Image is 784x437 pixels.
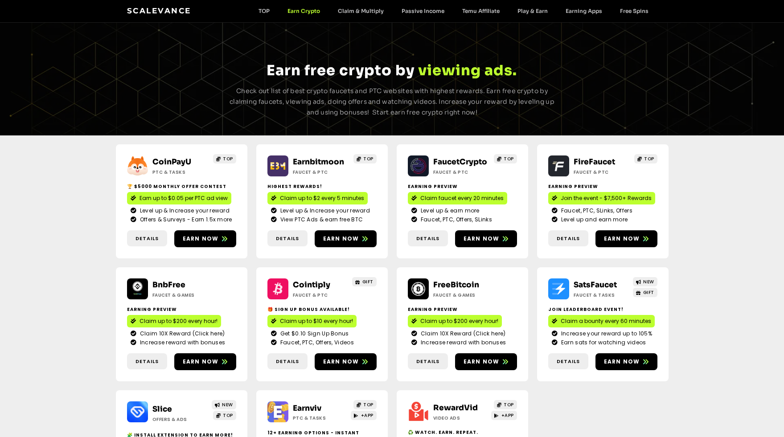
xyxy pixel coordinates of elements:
[267,353,308,370] a: Details
[152,157,191,167] a: CoinPayU
[323,235,359,243] span: Earn now
[416,235,439,242] span: Details
[278,339,354,347] span: Faucet, PTC, Offers, Videos
[213,411,236,420] a: TOP
[595,230,657,247] a: Earn now
[604,358,640,366] span: Earn now
[127,230,167,247] a: Details
[127,306,236,313] h2: Earning Preview
[559,216,628,224] span: Level up and earn more
[393,8,453,14] a: Passive Income
[419,330,506,338] span: Claim 10X Reward (Click here)
[315,353,377,370] a: Earn now
[416,358,439,365] span: Details
[453,8,509,14] a: Temu Affiliate
[212,400,236,409] a: NEW
[135,235,159,242] span: Details
[504,401,514,408] span: TOP
[494,400,517,409] a: TOP
[279,8,329,14] a: Earn Crypto
[174,230,236,247] a: Earn now
[455,353,517,370] a: Earn now
[643,289,654,296] span: GIFT
[433,292,489,298] h2: Faucet & Games
[174,353,236,370] a: Earn now
[419,207,480,215] span: Level up & earn more
[574,292,629,298] h2: Faucet & Tasks
[464,358,500,366] span: Earn now
[408,306,517,313] h2: Earning Preview
[183,235,219,243] span: Earn now
[276,358,299,365] span: Details
[408,192,507,204] a: Claim faucet every 20 minutes
[267,192,368,204] a: Claim up to $2 every 5 minutes
[278,330,349,338] span: Get $0.10 Sign Up Bonus
[127,6,191,15] a: Scalevance
[419,216,492,224] span: Faucet, PTC, Offers, SLinks
[183,358,219,366] span: Earn now
[152,169,208,176] h2: ptc & Tasks
[152,404,172,414] a: Slice
[633,288,657,297] a: GIFT
[362,278,374,285] span: GIFT
[634,154,657,163] a: TOP
[604,235,640,243] span: Earn now
[494,154,517,163] a: TOP
[131,330,233,338] a: Claim 10X Reward (Click here)
[548,353,588,370] a: Details
[548,315,655,327] a: Claim a bounty every 60 minutes
[353,400,377,409] a: TOP
[574,280,617,290] a: SatsFaucet
[561,317,651,325] span: Claim a bounty every 60 minutes
[152,416,208,423] h2: Offers & Ads
[267,61,415,79] span: Earn free crypto by
[464,235,500,243] span: Earn now
[152,292,208,298] h2: Faucet & Games
[559,339,646,347] span: Earn sats for watching videos
[433,280,479,290] a: FreeBitcoin
[433,415,489,421] h2: Video ads
[138,216,232,224] span: Offers & Surveys - Earn 1.5x more
[127,192,231,204] a: Earn up to $0.05 per PTC ad view
[352,277,377,286] a: GIFT
[293,280,330,290] a: Cointiply
[420,317,498,325] span: Claim up to $200 every hour!
[138,339,225,347] span: Increase reward with bonuses
[433,403,478,412] a: RewardVid
[643,278,654,285] span: NEW
[138,207,230,215] span: Level up & Increase your reward
[548,192,655,204] a: Join the event - $7,500+ Rewards
[455,230,517,247] a: Earn now
[213,154,236,163] a: TOP
[267,183,377,190] h2: Highest Rewards!
[557,8,611,14] a: Earning Apps
[223,412,233,419] span: TOP
[250,8,279,14] a: TOP
[280,194,364,202] span: Claim up to $2 every 5 minutes
[408,183,517,190] h2: Earning Preview
[408,429,517,436] h2: ♻️ Watch. Earn. Repeat.
[408,353,448,370] a: Details
[611,8,657,14] a: Free Spins
[140,194,228,202] span: Earn up to $0.05 per PTC ad view
[363,155,374,162] span: TOP
[509,8,557,14] a: Play & Earn
[548,306,657,313] h2: Join Leaderboard event!
[323,358,359,366] span: Earn now
[433,157,487,167] a: FaucetCrypto
[561,194,652,202] span: Join the event - $7,500+ Rewards
[633,277,657,286] a: NEW
[267,230,308,247] a: Details
[280,317,353,325] span: Claim up to $10 every hour!
[557,235,580,242] span: Details
[501,412,514,419] span: +APP
[574,157,615,167] a: FireFaucet
[433,169,489,176] h2: Faucet & PTC
[127,353,167,370] a: Details
[276,235,299,242] span: Details
[644,155,654,162] span: TOP
[278,207,370,215] span: Level up & Increase your reward
[250,8,657,14] nav: Menu
[548,183,657,190] h2: Earning Preview
[135,358,159,365] span: Details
